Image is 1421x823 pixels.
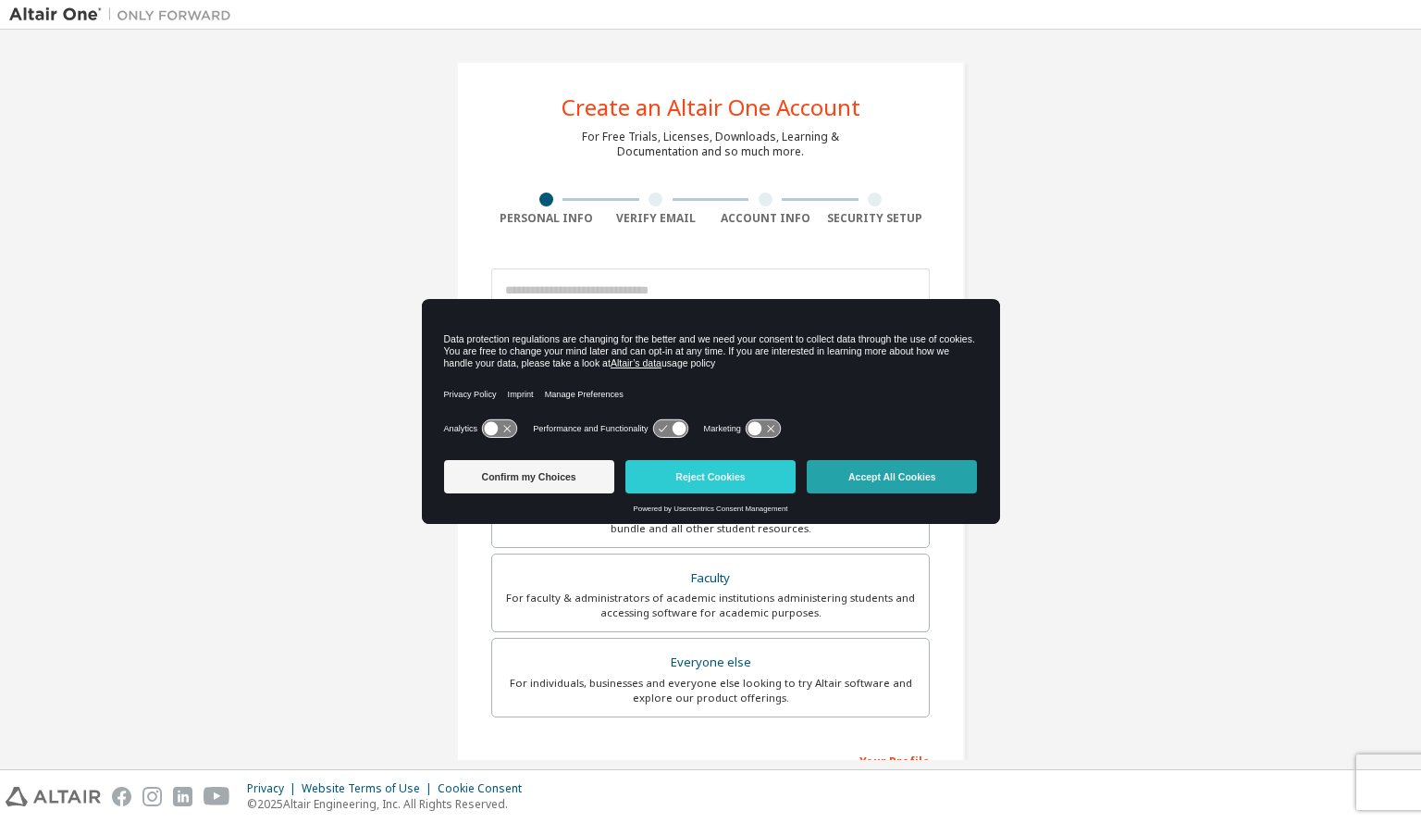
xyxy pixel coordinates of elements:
img: Altair One [9,6,241,24]
div: Account Info [710,211,821,226]
div: Security Setup [821,211,931,226]
img: linkedin.svg [173,787,192,806]
img: facebook.svg [112,787,131,806]
div: Your Profile [491,745,930,775]
img: instagram.svg [142,787,162,806]
div: Privacy [247,781,302,796]
img: altair_logo.svg [6,787,101,806]
div: Personal Info [491,211,601,226]
div: Faculty [503,566,918,592]
div: For individuals, businesses and everyone else looking to try Altair software and explore our prod... [503,676,918,705]
div: Everyone else [503,650,918,676]
div: Cookie Consent [438,781,533,796]
div: Website Terms of Use [302,781,438,796]
img: youtube.svg [204,787,230,806]
div: Verify Email [601,211,711,226]
div: Create an Altair One Account [562,96,860,118]
p: © 2025 Altair Engineering, Inc. All Rights Reserved. [247,796,533,812]
div: For Free Trials, Licenses, Downloads, Learning & Documentation and so much more. [582,130,839,159]
div: For faculty & administrators of academic institutions administering students and accessing softwa... [503,591,918,620]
